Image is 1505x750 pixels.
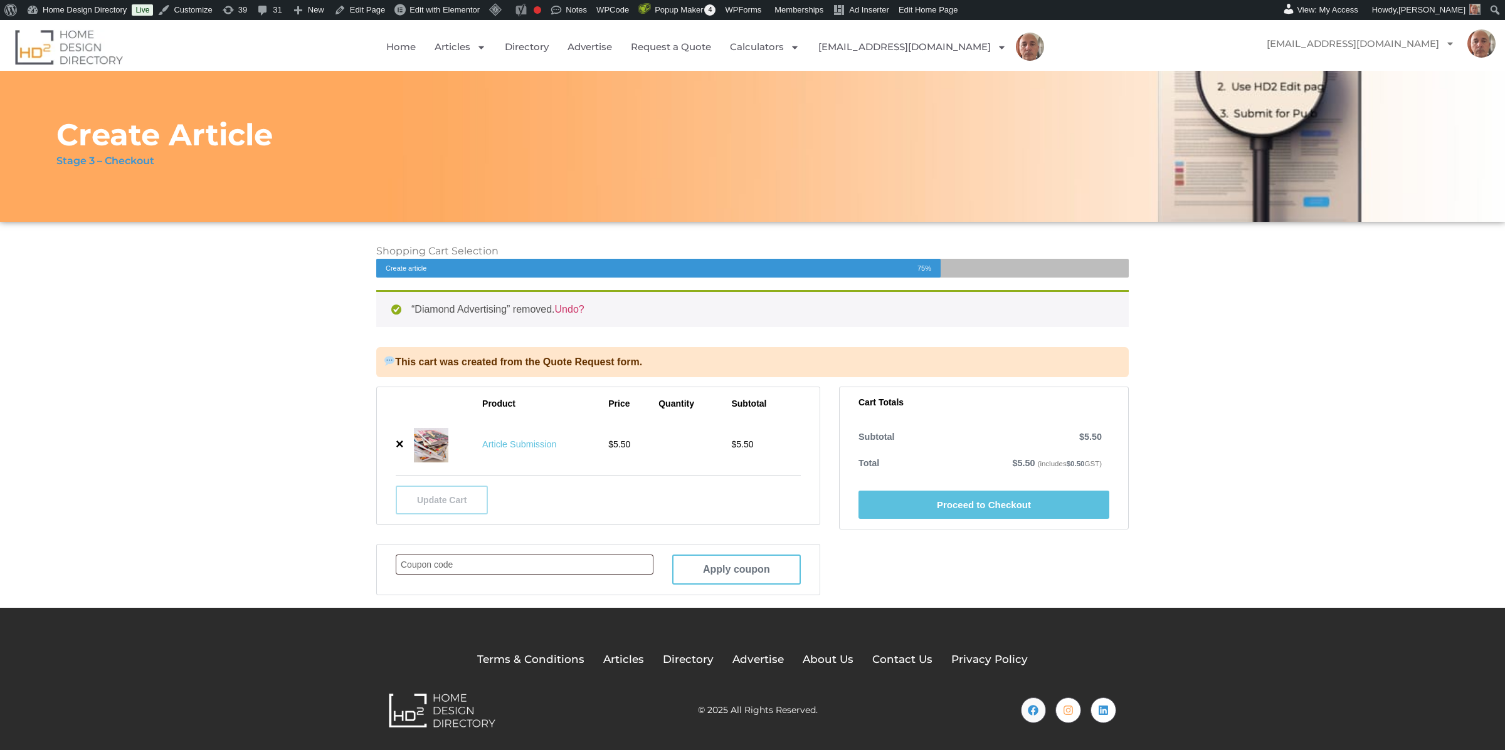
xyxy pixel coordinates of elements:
[672,555,801,585] button: Apply coupon
[534,6,541,14] div: Focus keyphrase not set
[396,555,653,575] input: Coupon code
[1079,432,1102,442] bdi: 5.50
[132,4,153,16] a: Live
[1013,458,1018,468] span: $
[858,491,1109,519] a: Proceed to Checkout
[386,33,416,61] a: Home
[698,706,818,714] h2: © 2025 All Rights Reserved.
[482,439,556,449] a: Article Submission
[818,33,1006,61] a: [EMAIL_ADDRESS][DOMAIN_NAME]
[56,154,154,169] p: Stage 3 – Checkout
[803,652,853,668] a: About Us
[730,33,800,61] a: Calculators
[396,437,404,451] a: Remove Article Submission from cart
[731,439,753,449] bdi: 5.50
[396,486,488,514] button: Update Cart
[917,259,941,278] span: 75%
[1013,458,1035,468] bdi: 5.50
[1398,5,1465,14] span: [PERSON_NAME]
[568,33,612,61] a: Advertise
[663,652,714,668] a: Directory
[482,397,608,415] th: Product
[1067,460,1070,467] span: $
[731,397,801,415] th: Subtotal
[603,652,644,668] a: Articles
[872,652,932,668] a: Contact Us
[951,652,1028,668] a: Privacy Policy
[305,33,1126,61] nav: Menu
[1467,29,1496,58] img: Mark Czernkowski
[1254,29,1467,58] a: [EMAIL_ADDRESS][DOMAIN_NAME]
[608,397,658,415] th: Price
[376,290,1129,327] div: “Diamond Advertising” removed.
[731,439,736,449] span: $
[858,397,1109,413] h2: Cart Totals
[376,347,1129,377] div: This cart was created from the Quote Request form.
[376,259,917,278] span: Create article
[608,439,613,449] span: $
[658,397,731,415] th: Quantity
[376,245,499,257] span: Shopping Cart Selection
[1038,460,1102,467] small: (includes GST)
[1254,29,1496,58] nav: Menu
[414,428,448,462] img: Article Submission
[435,33,486,61] a: Articles
[477,652,584,668] a: Terms & Conditions
[608,439,630,449] bdi: 5.50
[56,116,273,154] h1: Create Article
[1079,432,1084,442] span: $
[631,33,711,61] a: Request a Quote
[555,304,584,315] a: Undo?
[409,5,480,14] span: Edit with Elementor
[505,33,549,61] a: Directory
[704,4,716,16] span: 4
[732,652,784,668] a: Advertise
[1016,33,1044,61] img: Mark Czernkowski
[1067,460,1085,467] span: 0.50
[384,356,394,366] img: 💬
